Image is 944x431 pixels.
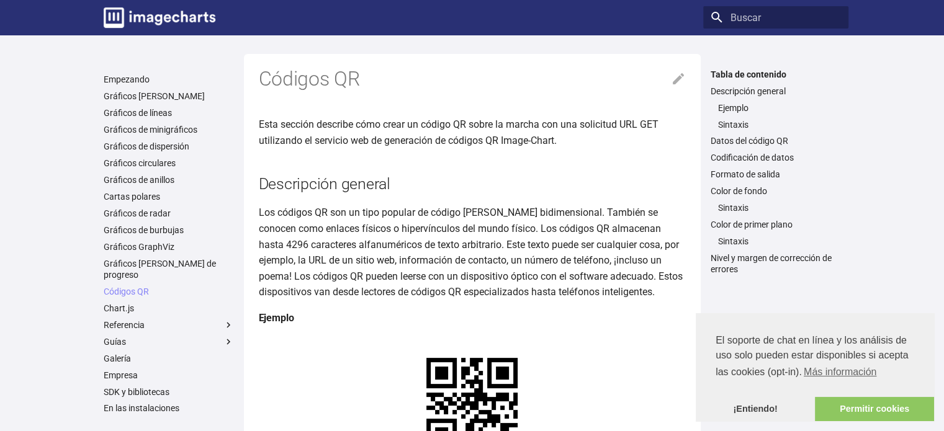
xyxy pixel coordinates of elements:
[104,337,126,347] font: Guías
[104,7,215,28] img: logo
[259,67,360,91] font: Códigos QR
[711,86,786,96] font: Descripción general
[696,397,815,422] a: Descartar el mensaje de cookies
[802,363,879,381] a: Obtenga más información sobre las cookies
[711,185,841,197] a: Color de fondo
[718,120,748,130] font: Sintaxis
[104,286,234,297] a: Códigos QR
[696,313,934,421] div: consentimiento de cookies
[718,202,841,213] a: Sintaxis
[104,191,234,202] a: Cartas polares
[711,169,780,179] font: Formato de salida
[711,152,841,163] a: Codificación de datos
[104,175,174,185] font: Gráficos de anillos
[104,74,150,84] font: Empezando
[711,69,786,79] font: Tabla de contenido
[711,153,794,162] font: Codificación de datos
[104,242,174,252] font: Gráficos GraphViz
[104,387,169,397] font: SDK y bibliotecas
[718,236,748,246] font: Sintaxis
[104,108,172,118] font: Gráficos de líneas
[104,74,234,85] a: Empezando
[711,169,841,180] a: Formato de salida
[104,158,234,169] a: Gráficos circulares
[104,141,234,152] a: Gráficos de dispersión
[104,91,234,102] a: Gráficos [PERSON_NAME]
[104,91,205,101] font: Gráficos [PERSON_NAME]
[104,141,189,151] font: Gráficos de dispersión
[711,253,832,274] font: Nivel y margen de corrección de errores
[104,370,234,381] a: Empresa
[259,312,294,324] font: Ejemplo
[104,303,134,313] font: Chart.js
[718,203,748,213] font: Sintaxis
[259,207,683,298] font: Los códigos QR son un tipo popular de código [PERSON_NAME] bidimensional. También se conocen como...
[718,119,841,130] a: Sintaxis
[804,367,876,377] font: Más información
[733,404,777,414] font: ¡Entiendo!
[703,69,848,275] nav: Tabla de contenido
[711,102,841,130] nav: Descripción general
[711,236,841,247] nav: Color de primer plano
[711,252,841,275] a: Nivel y margen de corrección de errores
[104,158,176,168] font: Gráficos circulares
[104,403,179,413] font: En las instalaciones
[711,86,841,97] a: Descripción general
[711,202,841,213] nav: Color de fondo
[99,2,220,33] a: Documentación de gráficos de imágenes
[104,241,234,252] a: Gráficos GraphViz
[259,175,390,193] font: Descripción general
[716,335,908,377] font: El soporte de chat en línea y los análisis de uso solo pueden estar disponibles si acepta las coo...
[711,220,793,229] font: Color de primer plano
[718,102,841,113] a: Ejemplo
[718,236,841,247] a: Sintaxis
[104,402,234,414] a: En las instalaciones
[104,303,234,314] a: Chart.js
[104,370,138,380] font: Empresa
[104,386,234,398] a: SDK y bibliotecas
[104,192,160,202] font: Cartas polares
[259,118,659,146] font: Esta sección describe cómo crear un código QR sobre la marcha con una solicitud URL GET utilizand...
[104,124,234,135] a: Gráficos de minigráficos
[711,136,788,146] font: Datos del código QR
[104,287,149,296] font: Códigos QR
[711,219,841,230] a: Color de primer plano
[104,353,131,363] font: Galería
[703,6,848,29] input: Buscar
[711,135,841,146] a: Datos del código QR
[104,174,234,185] a: Gráficos de anillos
[104,225,184,235] font: Gráficos de burbujas
[104,320,145,330] font: Referencia
[104,125,197,135] font: Gráficos de minigráficos
[711,186,767,196] font: Color de fondo
[104,224,234,236] a: Gráficos de burbujas
[104,258,234,280] a: Gráficos [PERSON_NAME] de progreso
[104,259,216,280] font: Gráficos [PERSON_NAME] de progreso
[104,208,171,218] font: Gráficos de radar
[815,397,934,422] a: permitir cookies
[104,208,234,219] a: Gráficos de radar
[840,404,909,414] font: Permitir cookies
[104,107,234,118] a: Gráficos de líneas
[104,353,234,364] a: Galería
[718,103,748,113] font: Ejemplo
